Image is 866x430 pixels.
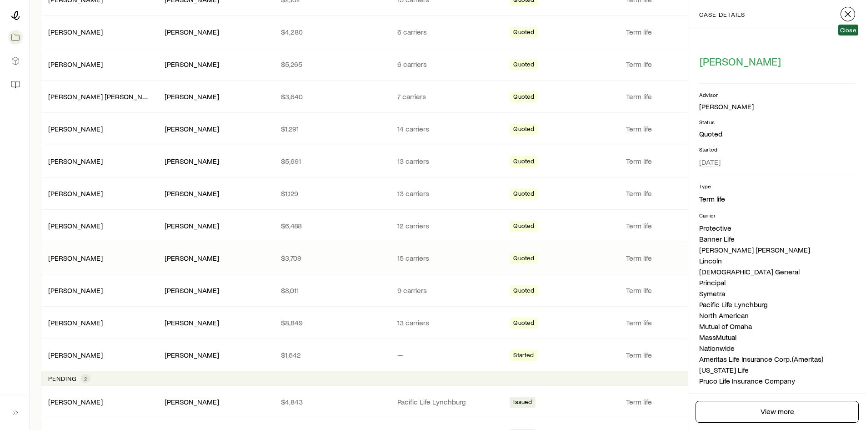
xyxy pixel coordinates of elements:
[699,223,855,233] li: Protective
[700,55,781,68] span: [PERSON_NAME]
[626,157,735,166] p: Term life
[48,253,103,263] div: [PERSON_NAME]
[699,146,855,153] p: Started
[696,401,859,423] a: View more
[48,189,103,197] a: [PERSON_NAME]
[48,60,103,68] a: [PERSON_NAME]
[699,244,855,255] li: [PERSON_NAME] [PERSON_NAME]
[48,157,103,166] div: [PERSON_NAME]
[699,277,855,288] li: Principal
[281,221,383,230] p: $6,488
[699,91,855,98] p: Advisor
[165,60,219,69] div: [PERSON_NAME]
[165,221,219,231] div: [PERSON_NAME]
[513,190,534,199] span: Quoted
[699,11,745,18] p: case details
[699,233,855,244] li: Banner Life
[513,157,534,167] span: Quoted
[48,397,103,406] a: [PERSON_NAME]
[281,350,383,359] p: $1,642
[513,222,534,232] span: Quoted
[48,350,103,360] div: [PERSON_NAME]
[840,26,856,34] span: Close
[48,92,150,101] div: [PERSON_NAME] [PERSON_NAME]
[281,60,383,69] p: $5,265
[281,189,383,198] p: $1,129
[699,118,855,126] p: Status
[626,350,735,359] p: Term life
[513,28,534,38] span: Quoted
[397,318,499,327] p: 13 carriers
[48,27,103,36] a: [PERSON_NAME]
[48,397,103,407] div: [PERSON_NAME]
[397,221,499,230] p: 12 carriers
[699,255,855,266] li: Lincoln
[281,253,383,263] p: $3,709
[699,321,855,332] li: Mutual of Omaha
[626,60,735,69] p: Term life
[48,27,103,37] div: [PERSON_NAME]
[626,189,735,198] p: Term life
[48,253,103,262] a: [PERSON_NAME]
[397,60,499,69] p: 6 carriers
[281,92,383,101] p: $3,640
[699,364,855,375] li: [US_STATE] Life
[699,55,781,69] button: [PERSON_NAME]
[281,27,383,36] p: $4,280
[281,286,383,295] p: $8,011
[48,189,103,198] div: [PERSON_NAME]
[626,92,735,101] p: Term life
[626,397,735,406] p: Term life
[397,350,499,359] p: —
[699,375,855,386] li: Pruco Life Insurance Company
[397,189,499,198] p: 13 carriers
[397,124,499,133] p: 14 carriers
[513,287,534,296] span: Quoted
[165,27,219,37] div: [PERSON_NAME]
[699,212,855,219] p: Carrier
[48,286,103,295] div: [PERSON_NAME]
[513,254,534,264] span: Quoted
[48,350,103,359] a: [PERSON_NAME]
[397,157,499,166] p: 13 carriers
[165,124,219,134] div: [PERSON_NAME]
[699,288,855,299] li: Symetra
[626,27,735,36] p: Term life
[699,299,855,310] li: Pacific Life Lynchburg
[699,310,855,321] li: North American
[48,318,103,327] a: [PERSON_NAME]
[165,92,219,101] div: [PERSON_NAME]
[281,397,383,406] p: $4,843
[397,397,499,406] p: Pacific Life Lynchburg
[626,286,735,295] p: Term life
[699,129,855,138] p: Quoted
[48,286,103,294] a: [PERSON_NAME]
[699,266,855,277] li: [DEMOGRAPHIC_DATA] General
[699,182,855,190] p: Type
[626,124,735,133] p: Term life
[281,318,383,327] p: $8,849
[165,397,219,407] div: [PERSON_NAME]
[281,157,383,166] p: $5,691
[699,102,754,111] div: [PERSON_NAME]
[513,351,534,361] span: Started
[626,253,735,263] p: Term life
[48,221,103,231] div: [PERSON_NAME]
[513,125,534,135] span: Quoted
[626,318,735,327] p: Term life
[165,350,219,360] div: [PERSON_NAME]
[165,286,219,295] div: [PERSON_NAME]
[699,332,855,343] li: MassMutual
[397,92,499,101] p: 7 carriers
[513,398,532,408] span: Issued
[165,318,219,328] div: [PERSON_NAME]
[397,27,499,36] p: 6 carriers
[513,61,534,70] span: Quoted
[48,375,77,382] p: Pending
[165,157,219,166] div: [PERSON_NAME]
[48,124,103,134] div: [PERSON_NAME]
[699,157,721,167] span: [DATE]
[397,286,499,295] p: 9 carriers
[699,354,855,364] li: Ameritas Life Insurance Corp. (Ameritas)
